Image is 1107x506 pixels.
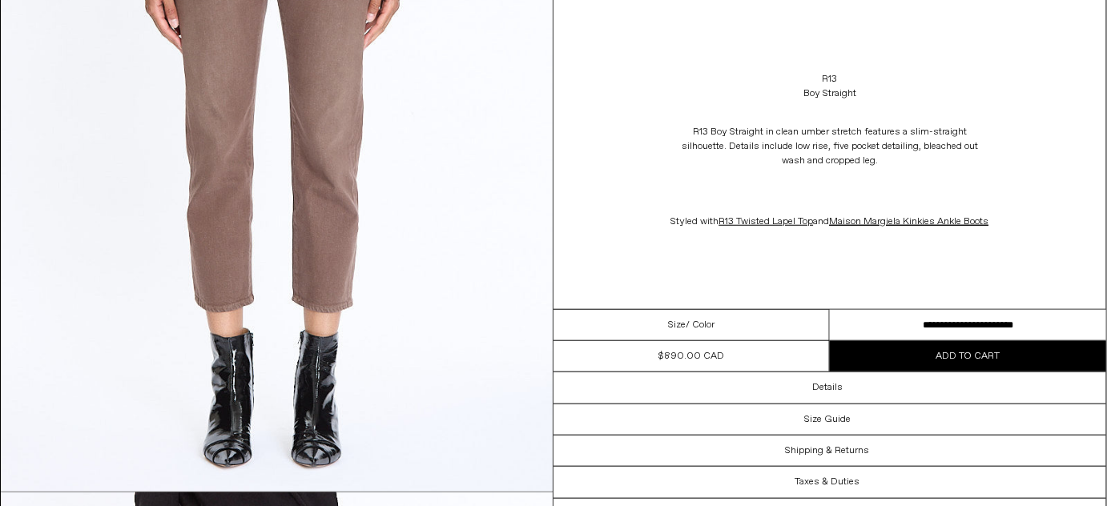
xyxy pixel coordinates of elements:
div: $890.00 CAD [658,349,724,363]
h3: Details [812,382,843,393]
h3: Size Guide [804,414,851,425]
a: R13 Twisted Lapel Top [719,215,814,228]
span: Add to cart [936,350,1000,363]
h3: Shipping & Returns [786,445,870,456]
span: R13 Boy Straight in clean umber stretch features a slim-straight silhouette. Details include low ... [682,126,978,167]
a: Maison Margiela Kinkies Ankle Boots [830,215,989,228]
button: Add to cart [830,341,1106,371]
span: Styled with and [671,215,989,228]
span: / Color [686,318,715,332]
span: Size [668,318,686,332]
h3: Taxes & Duties [795,476,860,488]
a: R13 [823,72,838,86]
div: Boy Straight [803,86,856,101]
